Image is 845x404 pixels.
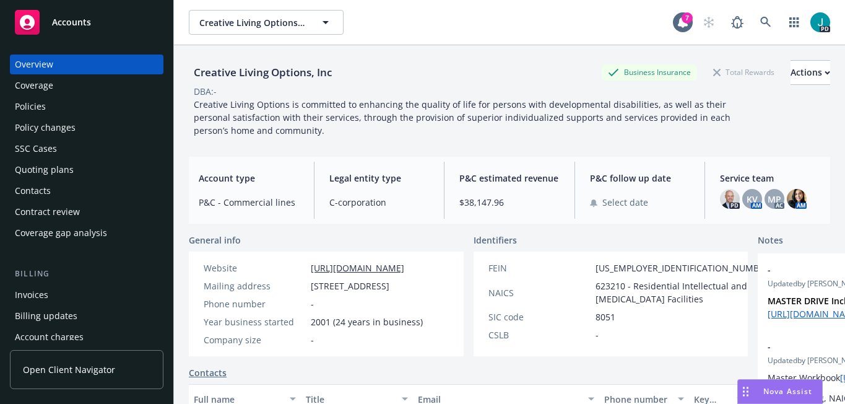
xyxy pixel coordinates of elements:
div: Drag to move [738,380,753,403]
span: - [311,333,314,346]
a: [URL][DOMAIN_NAME] [311,262,404,274]
div: Contacts [15,181,51,201]
a: Contacts [10,181,163,201]
a: Contract review [10,202,163,222]
div: Account charges [15,327,84,347]
div: DBA: - [194,85,217,98]
div: SIC code [488,310,591,323]
a: Policies [10,97,163,116]
div: Total Rewards [707,64,781,80]
a: Contacts [189,366,227,379]
span: $38,147.96 [459,196,560,209]
span: Account type [199,172,299,185]
span: Accounts [52,17,91,27]
span: Creative Living Options, Inc [199,16,306,29]
img: photo [720,189,740,209]
span: Nova Assist [763,386,812,397]
span: MP [768,193,781,206]
div: Policy changes [15,118,76,138]
span: Open Client Navigator [23,363,115,376]
div: Year business started [204,315,306,328]
a: Quoting plans [10,160,163,180]
span: Notes [758,234,783,248]
div: NAICS [488,286,591,299]
span: Identifiers [474,234,517,247]
span: [US_EMPLOYER_IDENTIFICATION_NUMBER] [596,261,773,274]
a: Coverage gap analysis [10,223,163,243]
div: Mailing address [204,279,306,292]
span: - [311,297,314,310]
div: Actions [791,61,830,84]
a: Account charges [10,327,163,347]
span: Legal entity type [329,172,430,185]
div: SSC Cases [15,139,57,159]
a: Accounts [10,5,163,40]
span: Creative Living Options is committed to enhancing the quality of life for persons with developmen... [194,99,733,136]
div: Phone number [204,297,306,310]
div: Quoting plans [15,160,74,180]
a: Search [753,10,778,35]
div: Contract review [15,202,80,222]
a: Invoices [10,285,163,305]
span: P&C follow up date [590,172,690,185]
div: FEIN [488,261,591,274]
a: Overview [10,55,163,74]
div: Coverage [15,76,53,95]
div: Overview [15,55,53,74]
div: Website [204,261,306,274]
span: General info [189,234,241,247]
div: Creative Living Options, Inc [189,64,337,81]
button: Actions [791,60,830,85]
span: Service team [720,172,820,185]
span: P&C - Commercial lines [199,196,299,209]
a: SSC Cases [10,139,163,159]
div: Company size [204,333,306,346]
div: Business Insurance [602,64,697,80]
a: Billing updates [10,306,163,326]
a: Policy changes [10,118,163,138]
span: 8051 [596,310,615,323]
button: Creative Living Options, Inc [189,10,344,35]
a: Switch app [782,10,807,35]
div: Billing updates [15,306,77,326]
button: Nova Assist [737,379,823,404]
span: - [596,328,599,341]
a: Coverage [10,76,163,95]
div: Coverage gap analysis [15,223,107,243]
span: Select date [602,196,648,209]
div: CSLB [488,328,591,341]
div: Policies [15,97,46,116]
a: Report a Bug [725,10,750,35]
span: 623210 - Residential Intellectual and [MEDICAL_DATA] Facilities [596,279,773,305]
span: 2001 (24 years in business) [311,315,423,328]
div: Billing [10,268,163,280]
span: P&C estimated revenue [459,172,560,185]
div: Invoices [15,285,48,305]
span: [STREET_ADDRESS] [311,279,389,292]
img: photo [787,189,807,209]
img: photo [810,12,830,32]
span: KV [747,193,758,206]
div: 7 [682,12,693,24]
a: Start snowing [696,10,721,35]
span: C-corporation [329,196,430,209]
